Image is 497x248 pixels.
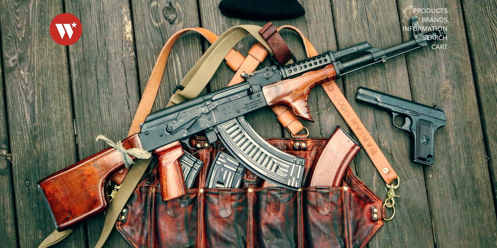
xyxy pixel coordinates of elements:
[422,16,447,24] a: Brands
[413,7,447,15] a: Products
[479,152,494,167] button: Next
[50,7,82,52] img: Warsaw Wood Co.
[402,24,447,33] a: Information
[3,152,18,167] button: Previous
[431,43,447,51] a: Cart
[423,34,447,42] a: Search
